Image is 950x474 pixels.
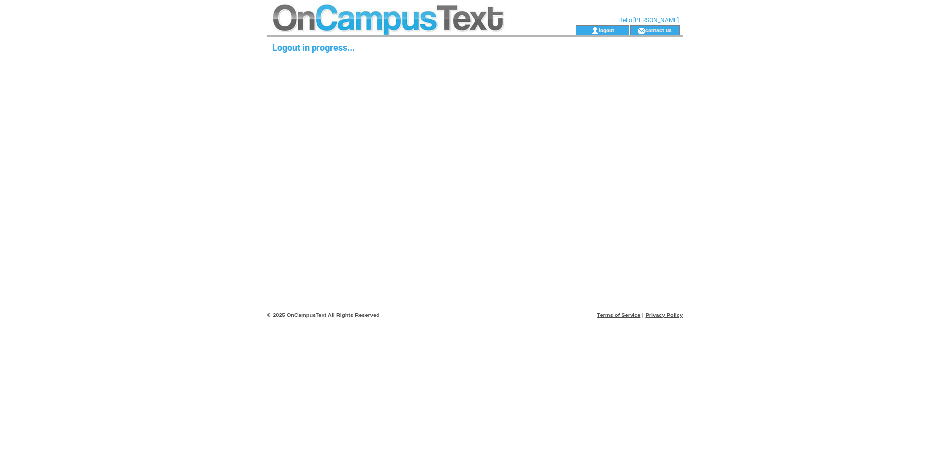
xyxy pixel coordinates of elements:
[618,17,679,24] span: Hello [PERSON_NAME]
[272,42,355,53] span: Logout in progress...
[645,27,672,33] a: contact us
[638,27,645,35] img: contact_us_icon.gif
[645,312,683,318] a: Privacy Policy
[599,27,614,33] a: logout
[597,312,641,318] a: Terms of Service
[267,312,380,318] span: © 2025 OnCampusText All Rights Reserved
[591,27,599,35] img: account_icon.gif
[642,312,644,318] span: |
